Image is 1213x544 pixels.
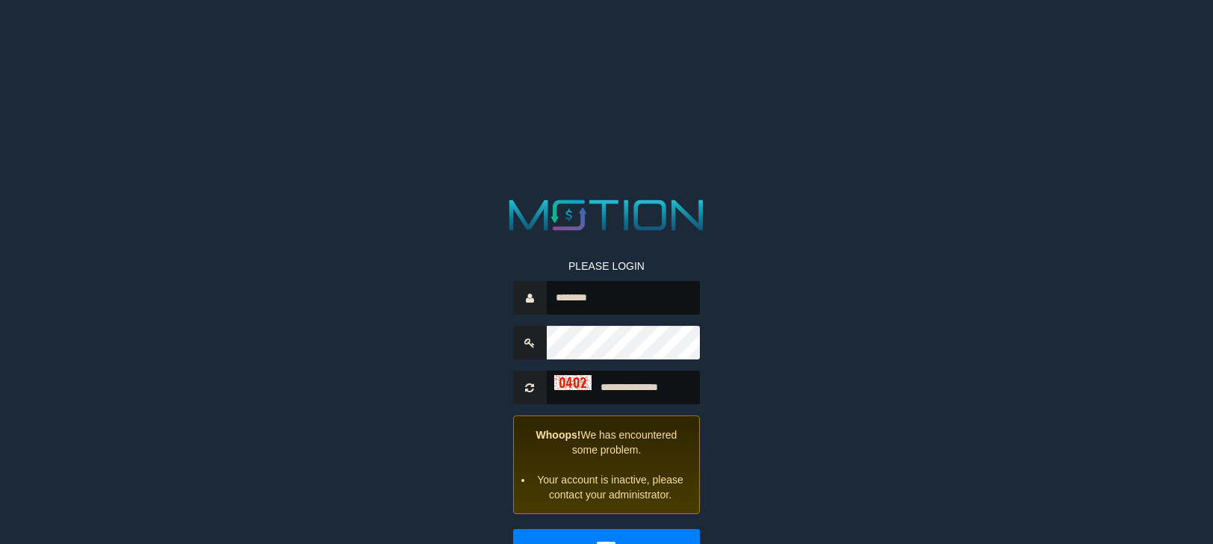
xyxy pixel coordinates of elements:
[500,194,713,236] img: MOTION_logo.png
[513,259,701,273] p: PLEASE LOGIN
[536,429,581,441] strong: Whoops!
[513,415,701,514] div: We has encountered some problem.
[554,375,592,390] img: captcha
[533,472,689,502] li: Your account is inactive, please contact your administrator.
